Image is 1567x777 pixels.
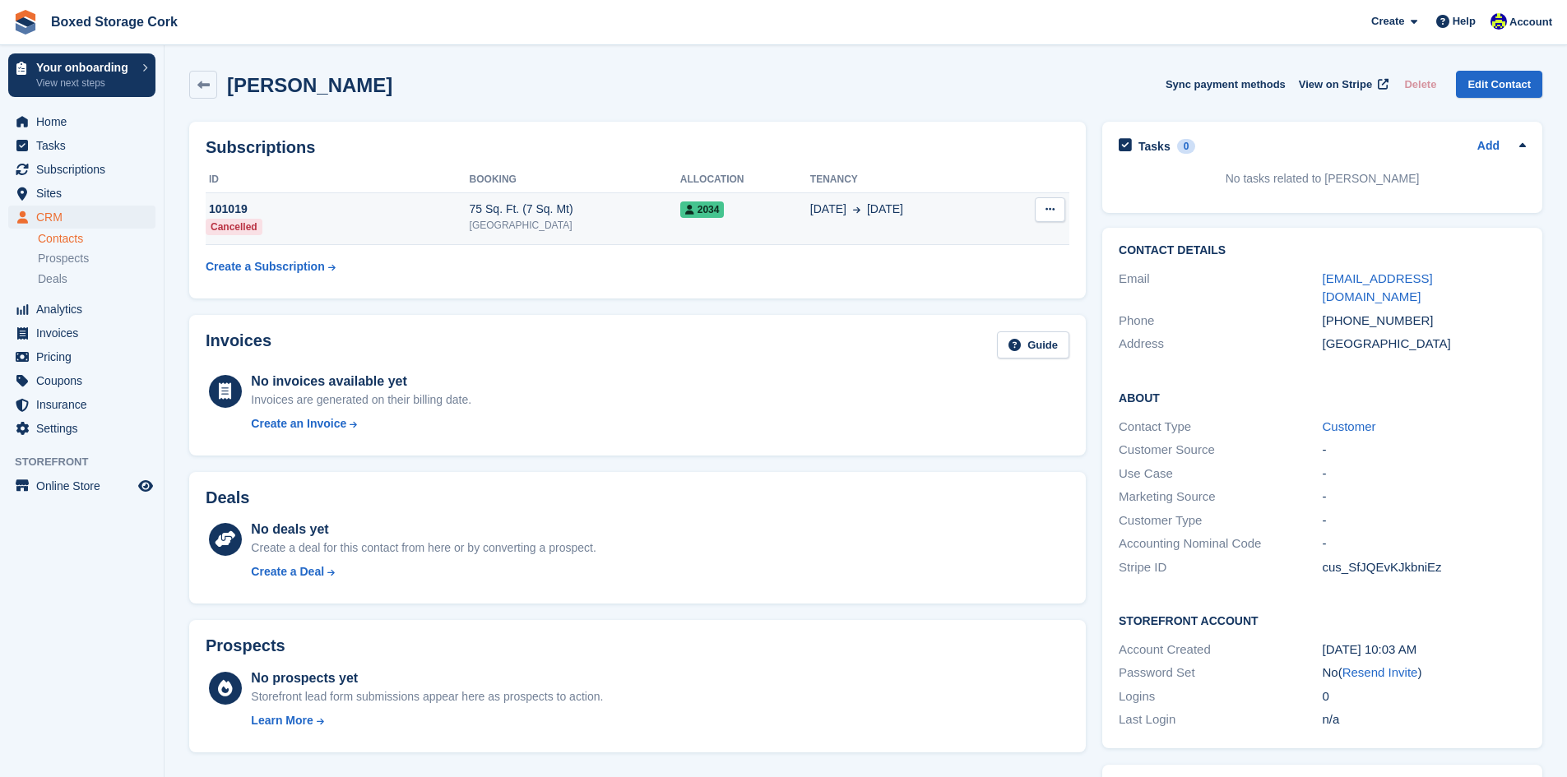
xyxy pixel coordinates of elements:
[810,167,999,193] th: Tenancy
[206,258,325,275] div: Create a Subscription
[38,271,67,287] span: Deals
[227,74,392,96] h2: [PERSON_NAME]
[1323,335,1526,354] div: [GEOGRAPHIC_DATA]
[8,134,155,157] a: menu
[251,372,471,391] div: No invoices available yet
[1323,664,1526,682] div: No
[36,298,135,321] span: Analytics
[38,250,155,267] a: Prospects
[8,206,155,229] a: menu
[1119,465,1322,483] div: Use Case
[1119,488,1322,506] div: Marketing Source
[1323,488,1526,506] div: -
[1299,76,1372,93] span: View on Stripe
[136,476,155,496] a: Preview store
[36,474,135,497] span: Online Store
[1491,13,1507,30] img: Vincent
[1338,665,1422,679] span: ( )
[251,712,313,729] div: Learn More
[206,252,336,282] a: Create a Subscription
[1119,418,1322,437] div: Contact Type
[38,271,155,288] a: Deals
[36,158,135,181] span: Subscriptions
[36,369,135,392] span: Coupons
[470,201,680,218] div: 75 Sq. Ft. (7 Sq. Mt)
[1323,419,1376,433] a: Customer
[36,345,135,368] span: Pricing
[13,10,38,35] img: stora-icon-8386f47178a22dfd0bd8f6a31ec36ba5ce8667c1dd55bd0f319d3a0aa187defe.svg
[251,563,324,580] div: Create a Deal
[1119,170,1526,187] p: No tasks related to [PERSON_NAME]
[680,167,810,193] th: Allocation
[1323,441,1526,460] div: -
[8,110,155,133] a: menu
[251,668,603,688] div: No prospects yet
[1119,687,1322,706] div: Logins
[1119,270,1322,307] div: Email
[8,53,155,97] a: Your onboarding View next steps
[1119,511,1322,530] div: Customer Type
[1477,137,1500,156] a: Add
[1119,558,1322,577] div: Stripe ID
[1166,71,1286,98] button: Sync payment methods
[36,62,134,73] p: Your onboarding
[8,182,155,205] a: menu
[1138,139,1171,154] h2: Tasks
[1323,558,1526,577] div: cus_SfJQEvKJkbniEz
[867,201,903,218] span: [DATE]
[36,417,135,440] span: Settings
[251,415,346,432] div: Create an Invoice
[36,321,135,345] span: Invoices
[206,636,285,655] h2: Prospects
[1119,534,1322,553] div: Accounting Nominal Code
[251,712,603,729] a: Learn More
[810,201,846,218] span: [DATE]
[8,474,155,497] a: menu
[36,134,135,157] span: Tasks
[1177,139,1196,154] div: 0
[38,251,89,266] span: Prospects
[36,76,134,90] p: View next steps
[1323,271,1433,304] a: [EMAIL_ADDRESS][DOMAIN_NAME]
[36,206,135,229] span: CRM
[251,539,596,557] div: Create a deal for this contact from here or by converting a prospect.
[8,393,155,416] a: menu
[470,167,680,193] th: Booking
[680,201,725,218] span: 2034
[251,563,596,580] a: Create a Deal
[1119,389,1526,405] h2: About
[1119,441,1322,460] div: Customer Source
[1119,335,1322,354] div: Address
[1398,71,1443,98] button: Delete
[997,331,1069,358] a: Guide
[1323,687,1526,706] div: 0
[251,415,471,432] a: Create an Invoice
[36,110,135,133] span: Home
[1323,312,1526,331] div: [PHONE_NUMBER]
[1119,710,1322,729] div: Last Login
[38,231,155,247] a: Contacts
[1323,511,1526,530] div: -
[1323,534,1526,553] div: -
[206,201,470,218] div: 101019
[1323,710,1526,729] div: n/a
[1119,312,1322,331] div: Phone
[1342,665,1418,679] a: Resend Invite
[36,182,135,205] span: Sites
[1119,664,1322,682] div: Password Set
[1119,612,1526,628] h2: Storefront Account
[251,520,596,539] div: No deals yet
[1456,71,1542,98] a: Edit Contact
[1119,244,1526,257] h2: Contact Details
[1509,14,1552,30] span: Account
[1119,641,1322,659] div: Account Created
[1453,13,1476,30] span: Help
[1371,13,1404,30] span: Create
[1292,71,1392,98] a: View on Stripe
[36,393,135,416] span: Insurance
[8,369,155,392] a: menu
[8,158,155,181] a: menu
[206,167,470,193] th: ID
[206,331,271,358] h2: Invoices
[206,138,1069,157] h2: Subscriptions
